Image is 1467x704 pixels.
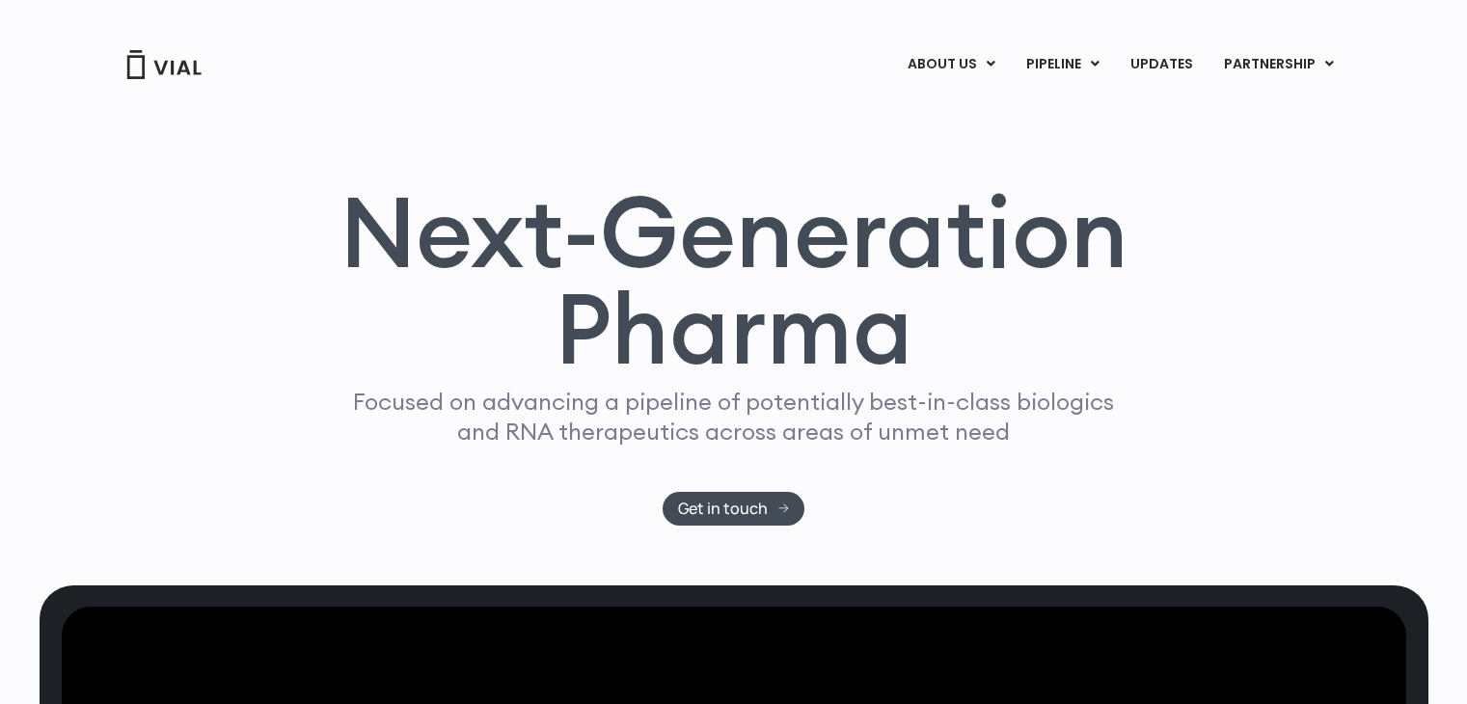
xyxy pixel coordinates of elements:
img: Vial Logo [125,50,203,79]
a: Get in touch [663,492,804,526]
a: PARTNERSHIPMenu Toggle [1209,48,1349,81]
p: Focused on advancing a pipeline of potentially best-in-class biologics and RNA therapeutics acros... [345,387,1123,447]
h1: Next-Generation Pharma [316,183,1152,378]
a: ABOUT USMenu Toggle [892,48,1010,81]
a: PIPELINEMenu Toggle [1011,48,1114,81]
span: Get in touch [678,501,768,516]
a: UPDATES [1115,48,1208,81]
